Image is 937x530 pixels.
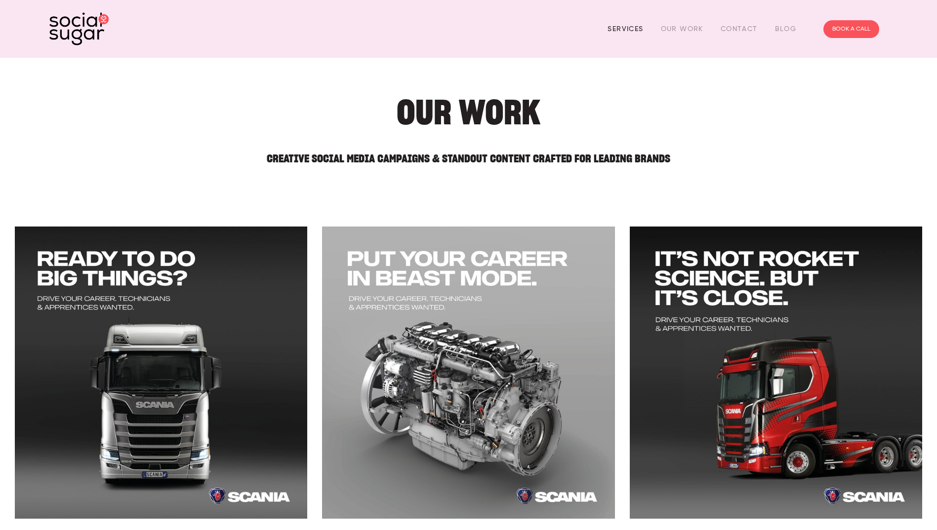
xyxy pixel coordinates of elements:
[721,21,758,37] a: Contact
[661,21,703,37] a: Our Work
[106,144,830,164] h2: Creative Social Media Campaigns & Standout Content Crafted for Leading Brands
[322,226,615,519] img: 1080x1080 Big Things Scania2-1.jpg
[608,21,643,37] a: Services
[823,20,879,38] a: BOOK A CALL
[106,97,830,127] h1: Our Work
[775,21,797,37] a: Blog
[49,12,109,45] img: SocialSugar
[14,226,308,519] img: 1080x1080 Big Things Scania.jpg
[629,226,923,519] img: 1080x1080 Big Things Scania3.jpg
